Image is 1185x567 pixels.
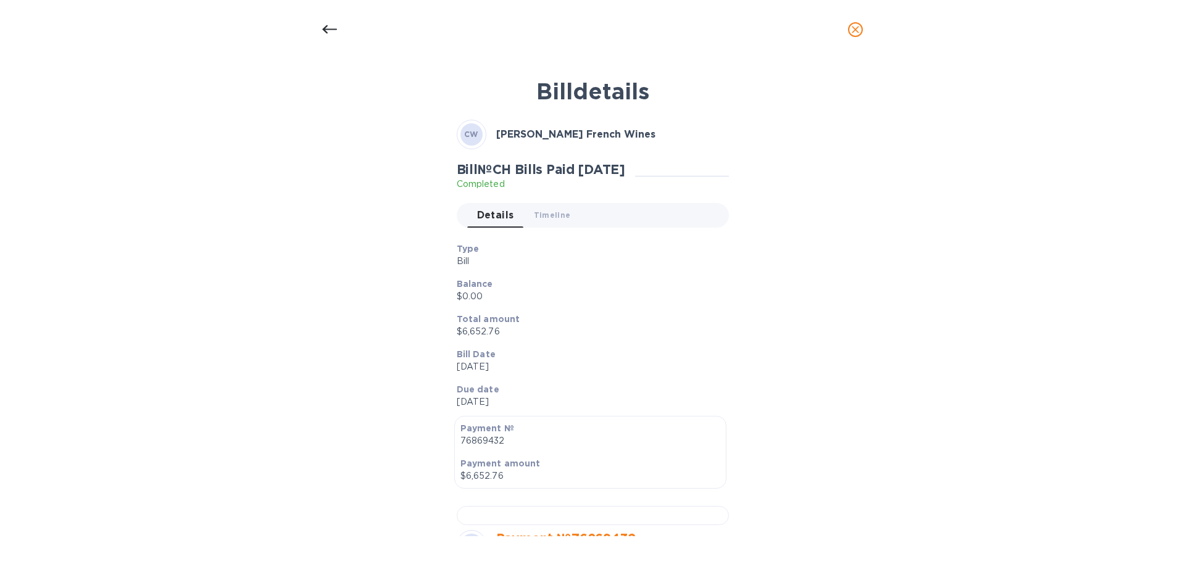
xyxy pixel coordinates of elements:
[457,360,719,373] p: [DATE]
[457,255,719,268] p: Bill
[457,395,719,408] p: [DATE]
[457,290,719,303] p: $0.00
[460,458,541,468] b: Payment amount
[460,434,720,447] p: 76869432
[457,314,520,324] b: Total amount
[457,178,626,191] p: Completed
[534,209,571,221] span: Timeline
[457,244,480,254] b: Type
[457,384,499,394] b: Due date
[477,207,514,224] span: Details
[457,162,626,177] h2: Bill № CH Bills Paid [DATE]
[464,130,478,139] b: CW
[457,325,719,338] p: $6,652.76
[536,78,649,105] b: Bill details
[460,470,720,482] p: $6,652.76
[841,15,870,44] button: close
[457,279,493,289] b: Balance
[496,531,636,546] a: Payment № 76869432
[460,423,514,433] b: Payment №
[496,128,655,140] b: [PERSON_NAME] French Wines
[457,349,496,359] b: Bill Date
